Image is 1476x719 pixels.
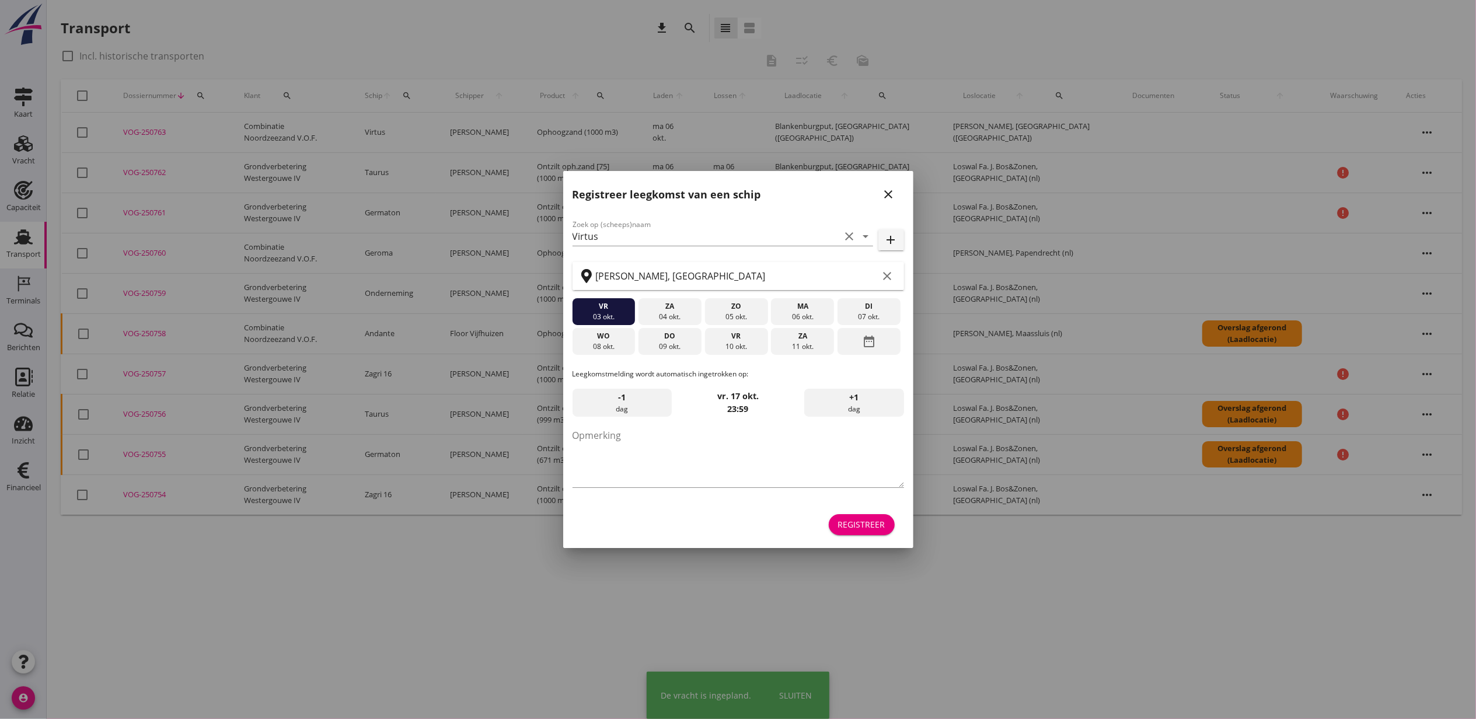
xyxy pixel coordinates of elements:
[774,341,831,352] div: 11 okt.
[573,369,904,379] p: Leegkomstmelding wordt automatisch ingetrokken op:
[575,301,632,312] div: vr
[840,312,898,322] div: 07 okt.
[849,391,859,404] span: +1
[884,233,898,247] i: add
[573,227,840,246] input: Zoek op (scheeps)naam
[774,312,831,322] div: 06 okt.
[575,331,632,341] div: wo
[641,341,699,352] div: 09 okt.
[707,341,765,352] div: 10 okt.
[859,229,873,243] i: arrow_drop_down
[575,312,632,322] div: 03 okt.
[573,187,761,203] h2: Registreer leegkomst van een schip
[596,267,878,285] input: Zoek op terminal of plaats
[728,403,749,414] strong: 23:59
[843,229,857,243] i: clear
[717,390,759,402] strong: vr. 17 okt.
[707,312,765,322] div: 05 okt.
[882,187,896,201] i: close
[829,514,895,535] button: Registreer
[707,301,765,312] div: zo
[838,518,885,530] div: Registreer
[774,301,831,312] div: ma
[881,269,895,283] i: clear
[573,389,672,417] div: dag
[840,301,898,312] div: di
[862,331,876,352] i: date_range
[774,331,831,341] div: za
[804,389,903,417] div: dag
[641,331,699,341] div: do
[618,391,626,404] span: -1
[707,331,765,341] div: vr
[575,341,632,352] div: 08 okt.
[573,426,904,487] textarea: Opmerking
[641,312,699,322] div: 04 okt.
[641,301,699,312] div: za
